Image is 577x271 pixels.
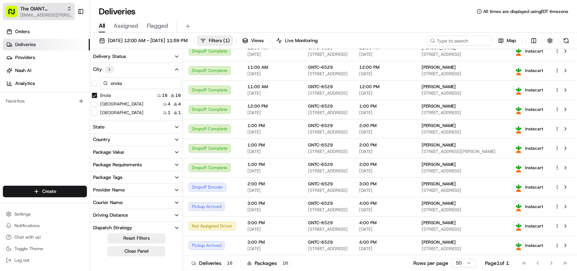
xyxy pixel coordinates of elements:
span: 1 [178,110,181,116]
div: 💻 [61,105,67,111]
span: Instacart [525,184,543,190]
span: All [99,22,105,30]
span: 2:00 PM [247,181,296,187]
span: [STREET_ADDRESS] [422,90,502,96]
img: Nash [7,7,22,22]
span: [PERSON_NAME] [422,239,456,245]
span: [PERSON_NAME] [422,142,456,148]
span: GNTC-6529 [308,123,333,128]
button: Close Panel [107,246,165,256]
span: 1:00 PM [247,123,296,128]
span: Providers [15,54,35,61]
span: Chat with us! [14,234,41,240]
span: [STREET_ADDRESS] [308,149,348,154]
button: Chat with us! [3,232,87,242]
span: Toggle Theme [14,246,43,252]
a: Deliveries [3,39,90,50]
span: [PERSON_NAME] [422,220,456,226]
div: State [93,124,105,130]
span: GNTC-6529 [308,220,333,226]
input: Clear [19,46,119,54]
a: Nash AI [3,65,90,76]
span: [DATE] [247,207,296,213]
span: 3:00 PM [247,200,296,206]
span: Notifications [14,223,40,229]
label: [GEOGRAPHIC_DATA] [100,110,144,116]
input: City [100,77,181,89]
span: [STREET_ADDRESS] [422,129,502,135]
span: [STREET_ADDRESS] [308,71,348,77]
button: [DATE] 12:00 AM - [DATE] 11:59 PM [96,36,191,46]
div: Favorites [3,95,87,107]
div: Packages [247,259,291,267]
span: [STREET_ADDRESS] [308,207,348,213]
span: [DATE] [359,71,410,77]
img: profile_instacart_ahold_partner.png [514,182,523,192]
button: The GIANT Company[EMAIL_ADDRESS][PERSON_NAME][DOMAIN_NAME] [3,3,75,20]
span: Instacart [525,165,543,171]
img: profile_instacart_ahold_partner.png [514,66,523,75]
span: Analytics [15,80,35,87]
span: [PERSON_NAME] [422,64,456,70]
span: Nash AI [15,67,31,74]
span: [STREET_ADDRESS] [422,168,502,174]
span: All times are displayed using EDT timezone [483,9,568,14]
div: Country [93,136,110,143]
span: Assigned [114,22,138,30]
span: [DATE] [359,149,410,154]
span: [DATE] [247,110,296,116]
button: Create [3,186,87,197]
span: Instacart [525,107,543,112]
span: Instacart [525,223,543,229]
a: 📗Knowledge Base [4,101,58,114]
div: Delivery Status [93,53,126,60]
span: [STREET_ADDRESS] [422,188,502,193]
img: profile_instacart_ahold_partner.png [514,124,523,134]
button: Refresh [561,36,571,46]
span: [DATE] [247,246,296,252]
span: 4 [178,101,181,107]
span: [DATE] [359,207,410,213]
button: Settings [3,209,87,219]
button: Provider Name [90,184,182,196]
button: Country [90,134,182,146]
span: [DATE] [359,168,410,174]
p: Rows per page [413,259,448,267]
span: 12:00 PM [359,84,410,90]
span: 4:00 PM [359,220,410,226]
span: [DATE] [359,188,410,193]
span: [STREET_ADDRESS] [422,246,502,252]
img: profile_instacart_ahold_partner.png [514,85,523,95]
span: 3:00 PM [359,181,410,187]
div: Driving Distance [93,212,128,218]
span: [DATE] [359,110,410,116]
img: profile_instacart_ahold_partner.png [514,241,523,250]
button: State [90,121,182,133]
span: [STREET_ADDRESS][PERSON_NAME] [422,149,502,154]
span: [PERSON_NAME] [422,200,456,206]
span: GNTC-6529 [308,200,333,206]
span: [DATE] [247,90,296,96]
span: Log out [14,257,29,263]
div: Package Tags [93,174,122,181]
span: [DATE] [359,226,410,232]
span: [DATE] [247,168,296,174]
span: [STREET_ADDRESS] [308,51,348,57]
span: Pylon [72,122,87,127]
span: [DATE] [359,129,410,135]
span: Orders [15,28,30,35]
span: Instacart [525,145,543,151]
span: 1:00 PM [247,162,296,167]
span: GNTC-6529 [308,103,333,109]
button: Package Tags [90,171,182,184]
img: profile_instacart_ahold_partner.png [514,46,523,56]
span: [DATE] [247,226,296,232]
span: 3:00 PM [247,220,296,226]
div: Package Value [93,149,124,155]
span: GNTC-6529 [308,162,333,167]
a: Analytics [3,78,90,89]
div: Start new chat [25,69,118,76]
span: Settings [14,211,31,217]
span: [PERSON_NAME] [422,84,456,90]
span: 12:00 PM [359,64,410,70]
